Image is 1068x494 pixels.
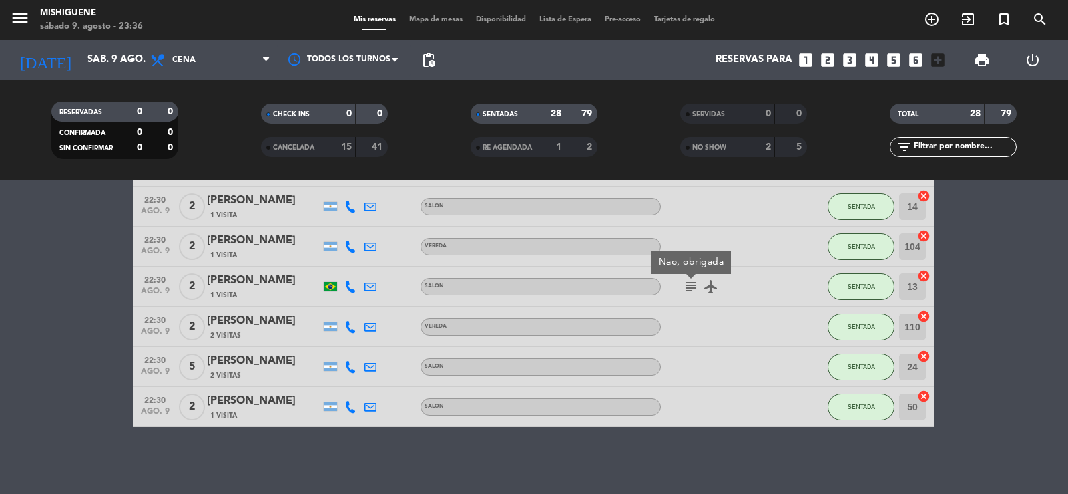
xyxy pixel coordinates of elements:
[819,51,836,69] i: looks_two
[179,193,205,220] span: 2
[210,410,237,421] span: 1 Visita
[917,269,930,283] i: cancel
[137,143,142,152] strong: 0
[483,111,518,118] span: SENTADAS
[848,243,875,250] span: SENTADA
[207,392,320,410] div: [PERSON_NAME]
[960,11,976,27] i: exit_to_app
[796,109,804,118] strong: 0
[207,352,320,370] div: [PERSON_NAME]
[207,232,320,249] div: [PERSON_NAME]
[59,130,105,136] span: CONFIRMADA
[138,247,172,262] span: ago. 9
[138,327,172,342] span: ago. 9
[841,51,858,69] i: looks_3
[533,16,598,23] span: Lista de Espera
[469,16,533,23] span: Disponibilidad
[421,52,437,68] span: pending_actions
[179,273,205,300] span: 2
[425,324,447,329] span: VEREDA
[1007,40,1058,80] div: LOG OUT
[917,310,930,323] i: cancel
[974,52,990,68] span: print
[210,330,241,341] span: 2 Visitas
[797,51,814,69] i: looks_one
[917,229,930,243] i: cancel
[179,233,205,260] span: 2
[138,231,172,247] span: 22:30
[848,203,875,210] span: SENTADA
[179,354,205,380] span: 5
[138,271,172,287] span: 22:30
[273,111,310,118] span: CHECK INS
[168,107,176,116] strong: 0
[587,142,595,152] strong: 2
[863,51,880,69] i: looks_4
[207,272,320,289] div: [PERSON_NAME]
[138,407,172,422] span: ago. 9
[207,312,320,330] div: [PERSON_NAME]
[425,203,444,209] span: SALON
[917,189,930,203] i: cancel
[970,109,981,118] strong: 28
[210,290,237,301] span: 1 Visita
[137,128,142,137] strong: 0
[138,367,172,382] span: ago. 9
[996,11,1012,27] i: turned_in_not
[924,11,940,27] i: add_circle_outline
[59,109,102,116] span: RESERVADAS
[210,250,237,261] span: 1 Visita
[10,8,30,28] i: menu
[766,109,771,118] strong: 0
[138,207,172,222] span: ago. 9
[172,55,196,65] span: Cena
[848,283,875,290] span: SENTADA
[210,210,237,221] span: 1 Visita
[138,191,172,207] span: 22:30
[556,142,561,152] strong: 1
[907,51,924,69] i: looks_6
[10,45,81,75] i: [DATE]
[898,111,918,118] span: TOTAL
[551,109,561,118] strong: 28
[659,255,724,269] div: Não, obrigada
[138,312,172,327] span: 22:30
[647,16,722,23] span: Tarjetas de regalo
[885,51,902,69] i: looks_5
[766,142,771,152] strong: 2
[377,109,385,118] strong: 0
[59,145,113,152] span: SIN CONFIRMAR
[138,392,172,407] span: 22:30
[683,279,699,295] i: subject
[912,140,1016,154] input: Filtrar por nombre...
[372,142,385,152] strong: 41
[917,390,930,403] i: cancel
[1032,11,1048,27] i: search
[848,363,875,370] span: SENTADA
[692,144,726,151] span: NO SHOW
[40,7,143,20] div: Mishiguene
[716,54,792,66] span: Reservas para
[346,109,352,118] strong: 0
[1001,109,1014,118] strong: 79
[138,287,172,302] span: ago. 9
[848,323,875,330] span: SENTADA
[273,144,314,151] span: CANCELADA
[425,243,447,249] span: VEREDA
[138,352,172,367] span: 22:30
[168,143,176,152] strong: 0
[483,144,532,151] span: RE AGENDADA
[179,394,205,420] span: 2
[929,51,947,69] i: add_box
[347,16,403,23] span: Mis reservas
[168,128,176,137] strong: 0
[210,370,241,381] span: 2 Visitas
[917,350,930,363] i: cancel
[207,192,320,209] div: [PERSON_NAME]
[425,283,444,289] span: SALON
[40,20,143,33] div: sábado 9. agosto - 23:36
[703,279,719,295] i: airplanemode_active
[137,107,142,116] strong: 0
[598,16,647,23] span: Pre-acceso
[692,111,725,118] span: SERVIDAS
